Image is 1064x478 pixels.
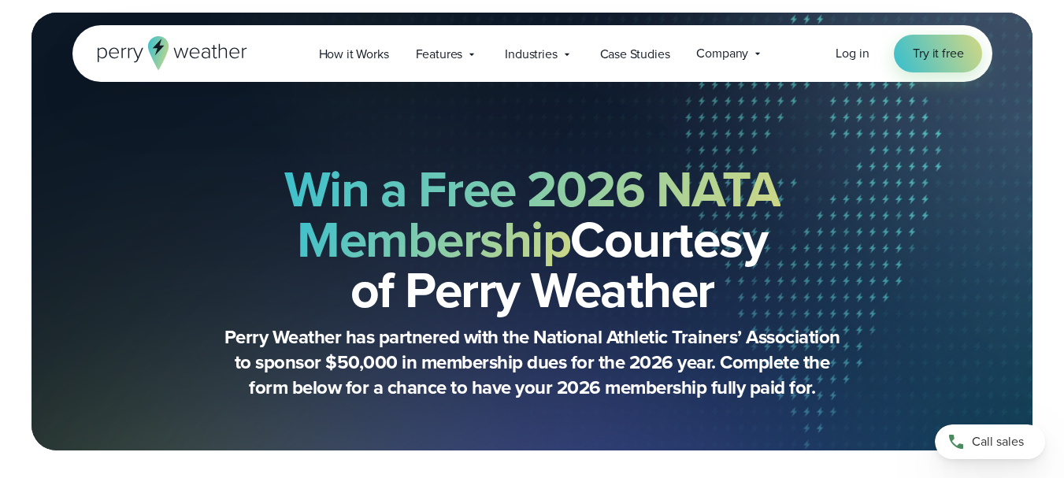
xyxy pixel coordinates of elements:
[306,38,402,70] a: How it Works
[505,45,557,64] span: Industries
[416,45,463,64] span: Features
[319,45,389,64] span: How it Works
[587,38,684,70] a: Case Studies
[600,45,670,64] span: Case Studies
[284,152,780,276] strong: Win a Free 2026 NATA Membership
[151,164,914,315] h2: Courtesy of Perry Weather
[836,44,869,62] span: Log in
[836,44,869,63] a: Log in
[696,44,748,63] span: Company
[894,35,982,72] a: Try it free
[935,424,1045,459] a: Call sales
[972,432,1024,451] span: Call sales
[913,44,963,63] span: Try it free
[217,324,847,400] p: Perry Weather has partnered with the National Athletic Trainers’ Association to sponsor $50,000 i...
